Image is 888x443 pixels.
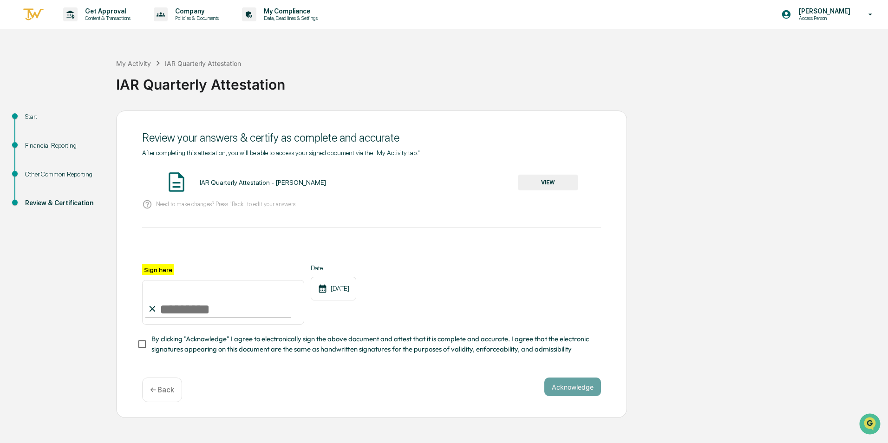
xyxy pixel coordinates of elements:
[6,113,64,130] a: 🖐️Preclearance
[256,7,322,15] p: My Compliance
[9,20,169,34] p: How can we help?
[156,201,295,208] p: Need to make changes? Press "Back" to edit your answers
[9,71,26,88] img: 1746055101610-c473b297-6a78-478c-a979-82029cc54cd1
[791,7,855,15] p: [PERSON_NAME]
[25,112,101,122] div: Start
[78,7,135,15] p: Get Approval
[19,135,59,144] span: Data Lookup
[92,157,112,164] span: Pylon
[65,157,112,164] a: Powered byPylon
[165,59,241,67] div: IAR Quarterly Attestation
[64,113,119,130] a: 🗄️Attestations
[25,169,101,179] div: Other Common Reporting
[151,334,594,355] span: By clicking "Acknowledge" I agree to electronically sign the above document and attest that it is...
[791,15,855,21] p: Access Person
[168,7,223,15] p: Company
[77,117,115,126] span: Attestations
[67,118,75,125] div: 🗄️
[25,198,101,208] div: Review & Certification
[78,15,135,21] p: Content & Transactions
[200,179,326,186] div: IAR Quarterly Attestation - [PERSON_NAME]
[158,74,169,85] button: Start new chat
[9,118,17,125] div: 🖐️
[32,80,118,88] div: We're available if you need us!
[19,117,60,126] span: Preclearance
[116,69,883,93] div: IAR Quarterly Attestation
[142,131,601,144] div: Review your answers & certify as complete and accurate
[311,264,356,272] label: Date
[150,385,174,394] p: ← Back
[858,412,883,437] iframe: Open customer support
[544,378,601,396] button: Acknowledge
[168,15,223,21] p: Policies & Documents
[9,136,17,143] div: 🔎
[6,131,62,148] a: 🔎Data Lookup
[165,170,188,194] img: Document Icon
[32,71,152,80] div: Start new chat
[311,277,356,300] div: [DATE]
[22,7,45,22] img: logo
[142,264,174,275] label: Sign here
[518,175,578,190] button: VIEW
[25,141,101,150] div: Financial Reporting
[116,59,151,67] div: My Activity
[256,15,322,21] p: Data, Deadlines & Settings
[142,149,420,156] span: After completing this attestation, you will be able to access your signed document via the "My Ac...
